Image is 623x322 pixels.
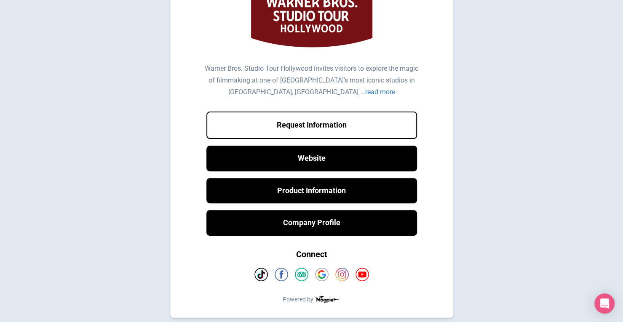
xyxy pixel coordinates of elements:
[254,268,268,281] a: TikTok
[315,295,340,303] img: Magpie Logo
[205,64,418,96] div: Warner Bros. Studio Tour Hollywood invites visitors to explore the magic of filmmaking at one of ...
[356,268,369,281] a: YouTube
[254,268,268,281] img: TikTok icon
[315,268,329,281] a: Google
[360,88,395,96] div: ...read more
[335,268,349,281] img: Instagram icon
[315,268,329,281] img: Google icon
[335,268,349,281] a: Instagram
[206,178,417,204] a: Product Information
[283,295,313,304] a: Powered by
[206,146,417,171] a: Website
[275,268,288,281] a: Facebook
[594,293,615,314] div: Open Intercom Messenger
[206,210,417,236] a: Company Profile
[295,268,308,281] img: Tripadvisor icon
[206,112,417,139] button: Request Information
[295,268,308,281] a: Tripadvisor
[275,268,288,281] img: Facebook icon
[184,249,439,259] h2: Connect
[356,268,369,281] img: YouTube icon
